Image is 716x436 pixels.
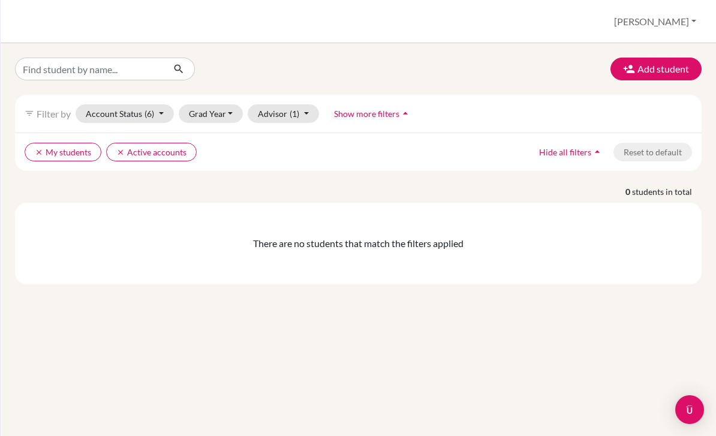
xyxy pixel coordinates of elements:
[25,236,692,251] div: There are no students that match the filters applied
[106,143,197,161] button: clearActive accounts
[179,104,243,123] button: Grad Year
[610,58,702,80] button: Add student
[529,143,613,161] button: Hide all filtersarrow_drop_up
[76,104,174,123] button: Account Status(6)
[613,143,692,161] button: Reset to default
[35,148,43,157] i: clear
[632,185,702,198] span: students in total
[25,143,101,161] button: clearMy students
[248,104,319,123] button: Advisor(1)
[290,109,299,119] span: (1)
[37,108,71,119] span: Filter by
[591,146,603,158] i: arrow_drop_up
[609,10,702,33] button: [PERSON_NAME]
[539,147,591,157] span: Hide all filters
[675,395,704,424] div: Open Intercom Messenger
[399,107,411,119] i: arrow_drop_up
[334,109,399,119] span: Show more filters
[324,104,422,123] button: Show more filtersarrow_drop_up
[145,109,154,119] span: (6)
[116,148,125,157] i: clear
[15,58,164,80] input: Find student by name...
[25,109,34,118] i: filter_list
[625,185,632,198] strong: 0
